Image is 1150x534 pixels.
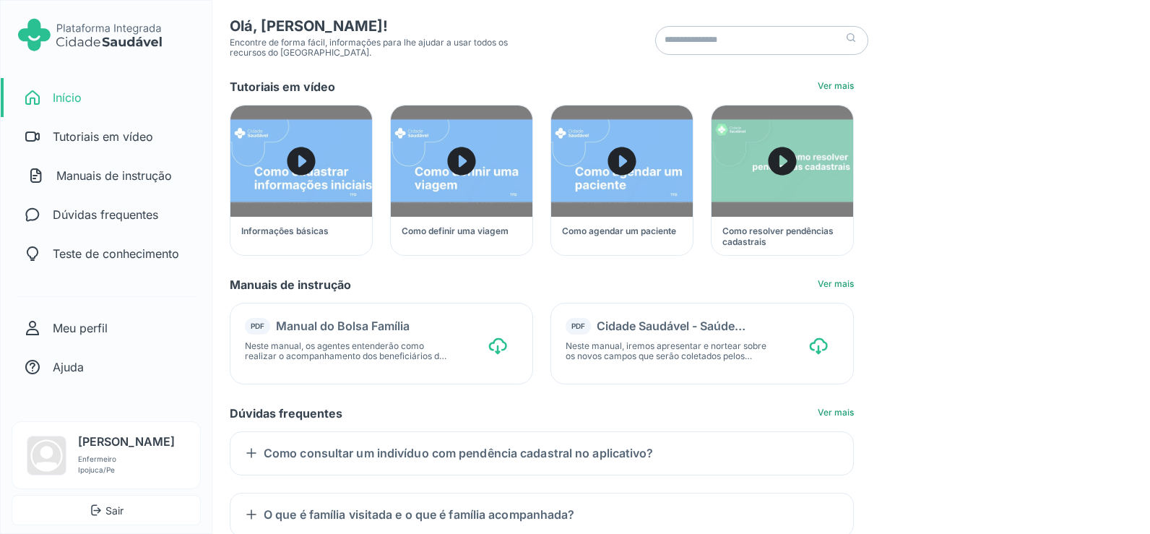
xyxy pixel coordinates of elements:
[276,319,410,333] h3: Manual do Bolsa Família
[1,117,212,156] a: Tutoriais em vídeo
[571,321,585,332] div: PDF
[53,358,84,376] p: Ajuda
[230,17,537,35] h3: Olá, [PERSON_NAME]!
[402,225,516,236] h3: Como definir uma viagem
[12,495,201,525] button: Sair
[818,81,854,93] a: Ver mais
[53,89,82,106] p: Início
[53,128,153,145] p: Tutoriais em vídeo
[1,348,212,387] button: Ajuda
[230,81,854,93] h3: Tutoriais em vídeo
[56,167,172,184] p: Manuais de instrução
[78,454,175,465] p: Enfermeiro
[78,465,175,475] p: Ipojuca/Pe
[1,78,212,117] a: Início
[818,279,854,291] a: Ver mais
[12,421,201,489] a: Foto do usuário [PERSON_NAME] Enfermeiro Ipojuca/Pe
[78,436,175,448] h5: [PERSON_NAME]
[18,15,163,55] img: Logo do Cidade Saudável
[444,144,479,178] ion-icon: caret forward circle
[4,156,212,195] a: Manuais de instrução
[1,234,212,273] a: Teste de conhecimento
[391,105,532,217] img: Como definir uma viagem
[1,195,212,234] a: Dúvidas frequentes
[597,319,774,333] h3: Cidade Saudável - Saúde Mental
[722,225,837,247] h3: Como resolver pendências cadastrais
[765,144,800,178] ion-icon: caret forward circle
[245,447,839,460] summary: Como consultar um indivíduo com pendência cadastral no aplicativo?
[562,225,677,236] h3: Como agendar um paciente
[605,144,639,178] ion-icon: caret forward circle
[284,144,319,178] ion-icon: caret forward circle
[230,408,854,420] h3: Dúvidas frequentes
[551,105,693,217] img: Como agendar um paciente
[53,319,108,337] p: Meu perfil
[712,105,853,217] img: Como resolver pendências cadastrais
[12,503,200,518] span: Sair
[245,341,451,361] p: Neste manual, os agentes entenderão como realizar o acompanhamento dos beneficiários do Programa ...
[27,436,66,475] img: Foto do usuário
[230,38,537,58] p: Encontre de forma fácil, informações para lhe ajudar a usar todos os recursos do [GEOGRAPHIC_DATA].
[264,447,654,460] h6: Como consultar um indivíduo com pendência cadastral no aplicativo?
[53,245,179,262] p: Teste de conhecimento
[251,321,264,332] div: PDF
[230,105,372,217] img: Informações básicas
[241,225,356,236] h3: Informações básicas
[53,206,158,223] p: Dúvidas frequentes
[264,508,575,522] h6: O que é família visitada e o que é família acompanhada?
[230,279,854,291] h3: Manuais de instrução
[818,408,854,420] a: Ver mais
[245,508,839,522] summary: O que é família visitada e o que é família acompanhada?
[566,341,771,361] p: Neste manual, iremos apresentar e nortear sobre os novos campos que serão coletados pelos agentes...
[1,309,212,348] a: Meu perfil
